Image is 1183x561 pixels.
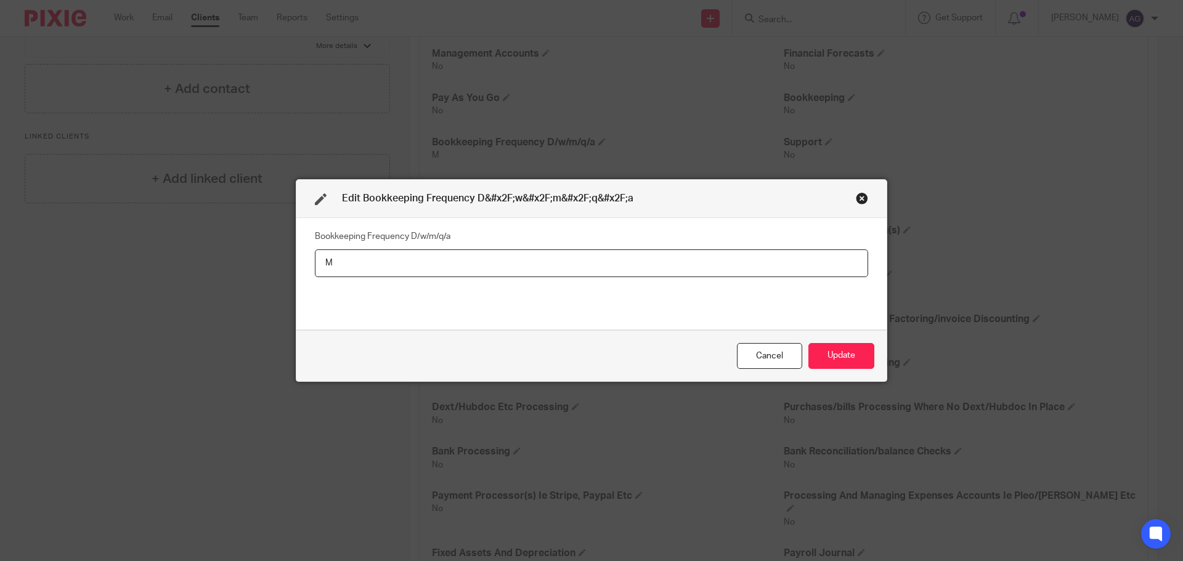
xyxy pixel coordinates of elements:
label: Bookkeeping Frequency D/w/m/q/a [315,230,450,243]
input: Bookkeeping Frequency D/w/m/q/a [315,249,868,277]
div: Close this dialog window [737,343,802,369]
button: Update [808,343,874,369]
div: Close this dialog window [856,192,868,204]
span: Edit Bookkeeping Frequency D&#x2F;w&#x2F;m&#x2F;q&#x2F;a [342,193,633,203]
